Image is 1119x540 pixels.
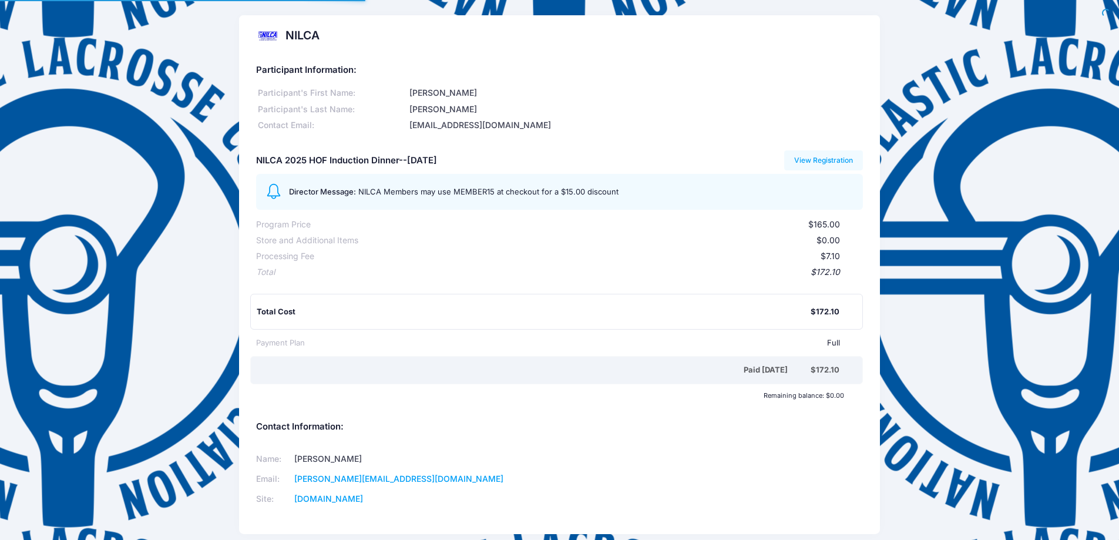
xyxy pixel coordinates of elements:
h5: Participant Information: [256,65,863,76]
span: NILCA Members may use MEMBER15 at checkout for a $15.00 discount [358,187,619,196]
div: Processing Fee [256,250,314,263]
div: Participant's First Name: [256,87,408,99]
div: Total [256,266,275,279]
td: Site: [256,489,291,509]
div: [PERSON_NAME] [408,103,863,116]
span: Director Message: [289,187,356,196]
div: Program Price [256,219,311,231]
div: [PERSON_NAME] [408,87,863,99]
div: $172.10 [811,364,839,376]
td: Name: [256,450,291,469]
div: Store and Additional Items [256,234,358,247]
a: View Registration [784,150,863,170]
div: [EMAIL_ADDRESS][DOMAIN_NAME] [408,119,863,132]
a: [DOMAIN_NAME] [294,494,363,504]
h5: Contact Information: [256,422,863,432]
div: Paid [DATE] [258,364,811,376]
div: Full [305,337,840,349]
td: [PERSON_NAME] [291,450,545,469]
h2: NILCA [285,29,320,42]
td: Email: [256,469,291,489]
div: Remaining balance: $0.00 [250,392,849,399]
div: $172.10 [275,266,840,279]
span: $165.00 [808,219,840,229]
div: Payment Plan [256,337,305,349]
div: Participant's Last Name: [256,103,408,116]
div: $7.10 [314,250,840,263]
div: Contact Email: [256,119,408,132]
div: $0.00 [358,234,840,247]
a: [PERSON_NAME][EMAIL_ADDRESS][DOMAIN_NAME] [294,474,503,484]
div: Total Cost [257,306,811,318]
h5: NILCA 2025 HOF Induction Dinner--[DATE] [256,156,437,166]
div: $172.10 [811,306,839,318]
